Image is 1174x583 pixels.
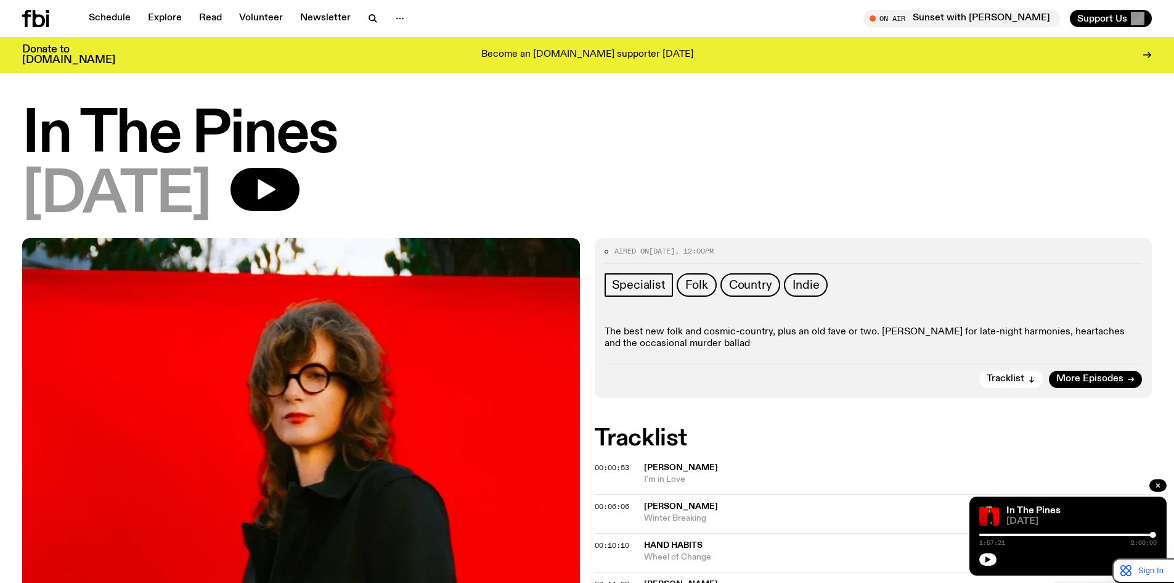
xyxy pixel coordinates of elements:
span: 00:00:53 [595,463,629,473]
h2: Tracklist [595,428,1152,450]
span: Indie [793,278,819,292]
button: 00:10:10 [595,542,629,549]
span: More Episodes [1056,374,1123,384]
button: Tracklist [979,371,1043,388]
span: , 12:00pm [675,246,714,256]
span: 1:57:21 [979,540,1005,546]
span: Tracklist [987,374,1024,384]
span: Winter Breaking [644,513,1152,524]
span: Support Us [1077,13,1127,24]
button: 00:06:06 [595,503,629,510]
button: 00:00:53 [595,465,629,471]
h3: Donate to [DOMAIN_NAME] [22,44,115,65]
span: [DATE] [1006,517,1157,526]
a: Country [720,273,781,297]
h1: In The Pines [22,107,1152,163]
span: Specialist [612,278,666,292]
p: The best new folk and cosmic-country, plus an old fave or two. [PERSON_NAME] for late-night harmo... [605,326,1143,350]
a: Specialist [605,273,673,297]
a: Folk [677,273,717,297]
a: Explore [141,10,189,27]
span: [PERSON_NAME] [644,502,718,511]
a: Newsletter [293,10,358,27]
span: 00:06:06 [595,502,629,511]
a: Read [192,10,229,27]
a: More Episodes [1049,371,1142,388]
span: Country [729,278,772,292]
span: 00:10:10 [595,540,629,550]
span: [DATE] [649,246,675,256]
button: On AirSunset with [PERSON_NAME] [863,10,1060,27]
span: [DATE] [22,168,211,223]
span: Wheel of Change [644,552,1152,563]
a: In The Pines [1006,506,1061,516]
button: Support Us [1070,10,1152,27]
a: Schedule [81,10,138,27]
a: Indie [784,273,828,297]
a: Volunteer [232,10,290,27]
span: [PERSON_NAME] [644,463,718,472]
span: Folk [685,278,708,292]
p: Become an [DOMAIN_NAME] supporter [DATE] [481,49,693,60]
span: I'm in Love [644,474,1152,486]
span: 2:00:00 [1131,540,1157,546]
span: Hand Habits [644,541,703,550]
span: Aired on [614,246,649,256]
